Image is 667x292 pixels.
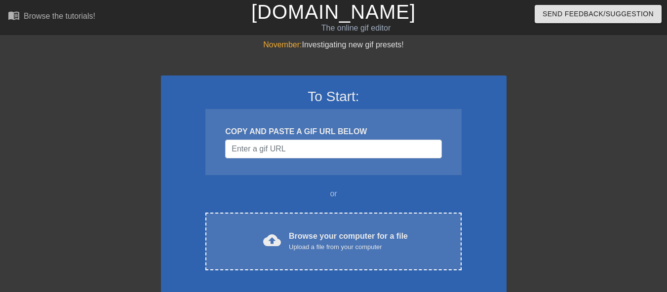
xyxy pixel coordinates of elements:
button: Send Feedback/Suggestion [535,5,662,23]
div: The online gif editor [227,22,484,34]
div: Browse your computer for a file [289,230,408,252]
span: Send Feedback/Suggestion [543,8,654,20]
a: Browse the tutorials! [8,9,95,25]
div: Browse the tutorials! [24,12,95,20]
div: COPY AND PASTE A GIF URL BELOW [225,126,441,138]
input: Username [225,140,441,158]
div: or [187,188,481,200]
div: Upload a file from your computer [289,242,408,252]
span: menu_book [8,9,20,21]
a: [DOMAIN_NAME] [251,1,416,23]
span: November: [263,40,302,49]
div: Investigating new gif presets! [161,39,507,51]
h3: To Start: [174,88,494,105]
span: cloud_upload [263,231,281,249]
